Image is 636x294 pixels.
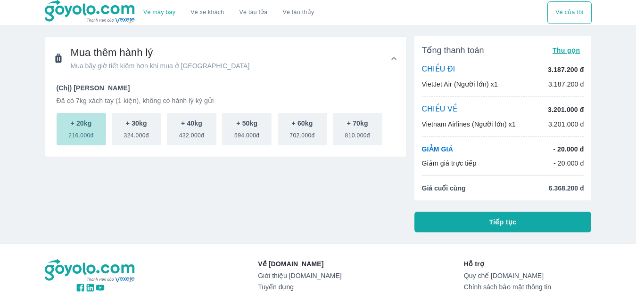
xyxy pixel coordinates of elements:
[258,272,341,279] a: Giới thiệu [DOMAIN_NAME]
[414,212,592,232] button: Tiếp tục
[258,283,341,291] a: Tuyển dụng
[547,1,591,24] button: Vé của tôi
[190,9,224,16] a: Vé xe khách
[45,37,406,80] div: Mua thêm hành lýMua bây giờ tiết kiệm hơn khi mua ở [GEOGRAPHIC_DATA]
[422,183,466,193] span: Giá cuối cùng
[464,283,592,291] a: Chính sách bảo mật thông tin
[278,113,327,145] button: + 60kg702.000đ
[548,119,584,129] p: 3.201.000 đ
[167,113,216,145] button: + 40kg432.000đ
[553,144,584,154] p: - 20.000 đ
[547,1,591,24] div: choose transportation mode
[464,259,592,269] p: Hỗ trợ
[124,128,149,139] span: 324.000đ
[464,272,592,279] a: Quy chế [DOMAIN_NAME]
[179,128,204,139] span: 432.000đ
[258,259,341,269] p: Về [DOMAIN_NAME]
[422,144,453,154] p: GIẢM GIÁ
[57,96,395,105] p: Đã có 7kg xách tay (1 kiện), không có hành lý ký gửi
[289,128,314,139] span: 702.000đ
[71,61,250,71] span: Mua bây giờ tiết kiệm hơn khi mua ở [GEOGRAPHIC_DATA]
[45,259,136,283] img: logo
[71,119,92,128] p: + 20kg
[422,45,484,56] span: Tổng thanh toán
[112,113,161,145] button: + 30kg324.000đ
[553,159,584,168] p: - 20.000 đ
[222,113,272,145] button: + 50kg594.000đ
[549,44,584,57] button: Thu gọn
[489,217,517,227] span: Tiếp tục
[181,119,202,128] p: + 40kg
[236,119,257,128] p: + 50kg
[68,128,93,139] span: 216.000đ
[292,119,313,128] p: + 60kg
[126,119,147,128] p: + 30kg
[57,113,106,145] button: + 20kg216.000đ
[71,46,250,59] span: Mua thêm hành lý
[347,119,368,128] p: + 70kg
[422,64,455,75] p: CHIỀU ĐI
[548,79,584,89] p: 3.187.200 đ
[333,113,382,145] button: + 70kg810.000đ
[345,128,370,139] span: 810.000đ
[57,113,395,145] div: scrollable baggage options
[57,83,395,93] p: (Chị) [PERSON_NAME]
[45,80,406,157] div: Mua thêm hành lýMua bây giờ tiết kiệm hơn khi mua ở [GEOGRAPHIC_DATA]
[422,119,516,129] p: Vietnam Airlines (Người lớn) x1
[548,105,584,114] p: 3.201.000 đ
[549,183,584,193] span: 6.368.200 đ
[136,1,322,24] div: choose transportation mode
[234,128,259,139] span: 594.000đ
[422,104,458,115] p: CHIỀU VỀ
[275,1,322,24] button: Vé tàu thủy
[232,1,275,24] a: Vé tàu lửa
[143,9,175,16] a: Vé máy bay
[422,79,498,89] p: VietJet Air (Người lớn) x1
[548,65,584,74] p: 3.187.200 đ
[422,159,477,168] p: Giảm giá trực tiếp
[553,47,580,54] span: Thu gọn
